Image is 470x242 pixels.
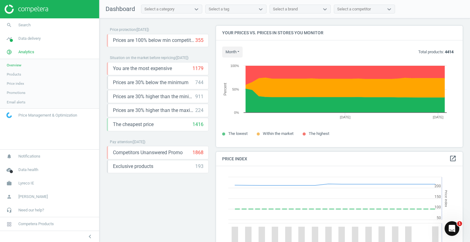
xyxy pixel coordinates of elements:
[234,111,239,114] text: 0%
[18,154,40,159] span: Notifications
[435,184,441,188] text: 200
[113,79,188,86] span: Prices are 30% below the minimum
[216,26,463,40] h4: Your prices vs. prices in stores you monitor
[449,155,457,162] i: open_in_new
[82,233,98,240] button: chevron_left
[110,140,132,144] span: Pay attention
[18,36,41,41] span: Data delivery
[273,6,298,12] div: Select a brand
[195,107,203,114] div: 224
[3,46,15,58] i: pie_chart_outlined
[3,151,15,162] i: notifications
[195,163,203,170] div: 193
[132,140,145,144] span: ( [DATE] )
[113,37,195,44] span: Prices are 100% below min competitor
[457,221,462,226] span: 1
[433,115,443,119] tspan: [DATE]
[7,100,25,105] span: Email alerts
[3,164,15,176] i: cloud_done
[5,5,48,14] img: ajHJNr6hYgQAAAAASUVORK5CYII=
[113,121,154,128] span: The cheapest price
[3,204,15,216] i: headset_mic
[7,81,24,86] span: Price index
[435,205,441,209] text: 100
[230,64,239,68] text: 100%
[106,5,135,13] span: Dashboard
[337,6,371,12] div: Select a competitor
[113,93,195,100] span: Prices are 30% higher than the minimum
[86,233,94,240] i: chevron_left
[195,79,203,86] div: 744
[449,155,457,163] a: open_in_new
[110,28,136,32] span: Price protection
[263,131,293,136] span: Within the market
[144,6,174,12] div: Select a category
[18,167,38,173] span: Data health
[418,49,453,55] p: Total products:
[195,93,203,100] div: 911
[437,216,441,220] text: 50
[3,177,15,189] i: work
[444,190,448,207] tspan: Price Index
[209,6,229,12] div: Select a tag
[222,47,243,58] button: month
[445,50,453,54] b: 4414
[113,65,172,72] span: You are the most expensive
[18,22,31,28] span: Search
[110,56,175,60] span: Situation on the market before repricing
[18,221,54,227] span: Competera Products
[113,149,183,156] span: Competitors Unanswered Promo
[216,152,463,166] h4: Price Index
[192,149,203,156] div: 1868
[309,131,329,136] span: The highest
[18,49,34,55] span: Analytics
[7,72,21,77] span: Products
[18,207,44,213] span: Need our help?
[7,90,25,95] span: Promotions
[18,194,48,199] span: [PERSON_NAME]
[175,56,188,60] span: ( [DATE] )
[6,112,12,118] img: wGWNvw8QSZomAAAAABJRU5ErkJggg==
[340,115,351,119] tspan: [DATE]
[18,181,34,186] span: Lyreco IE
[192,65,203,72] div: 1179
[445,221,459,236] iframe: Intercom live chat
[435,195,441,199] text: 150
[232,87,239,91] text: 50%
[3,19,15,31] i: search
[195,37,203,44] div: 355
[136,28,149,32] span: ( [DATE] )
[18,113,77,118] span: Price Management & Optimization
[113,163,153,170] span: Exclusive products
[228,131,248,136] span: The lowest
[113,107,195,114] span: Prices are 30% higher than the maximal
[192,121,203,128] div: 1416
[3,33,15,44] i: timeline
[223,83,227,95] tspan: Percent
[7,63,21,68] span: Overview
[3,191,15,203] i: person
